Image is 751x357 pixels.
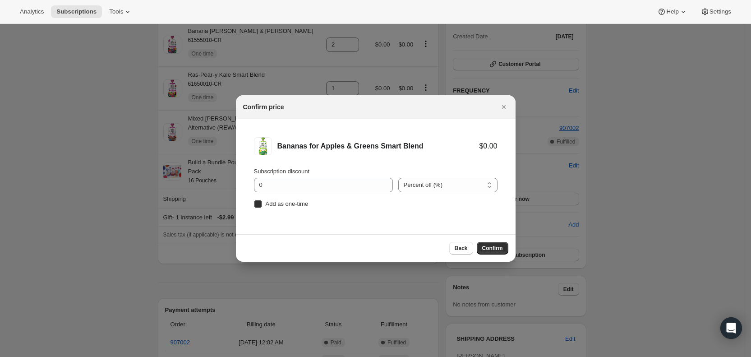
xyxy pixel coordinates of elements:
[109,8,123,15] span: Tools
[477,242,508,255] button: Confirm
[710,8,731,15] span: Settings
[479,142,497,151] div: $0.00
[498,101,510,113] button: Close
[455,245,468,252] span: Back
[254,137,272,155] img: Bananas for Apples & Greens Smart Blend
[20,8,44,15] span: Analytics
[56,8,97,15] span: Subscriptions
[449,242,473,255] button: Back
[254,168,310,175] span: Subscription discount
[720,317,742,339] div: Open Intercom Messenger
[666,8,678,15] span: Help
[277,142,479,151] div: Bananas for Apples & Greens Smart Blend
[51,5,102,18] button: Subscriptions
[243,102,284,111] h2: Confirm price
[695,5,737,18] button: Settings
[266,200,309,207] span: Add as one-time
[104,5,138,18] button: Tools
[14,5,49,18] button: Analytics
[652,5,693,18] button: Help
[482,245,503,252] span: Confirm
